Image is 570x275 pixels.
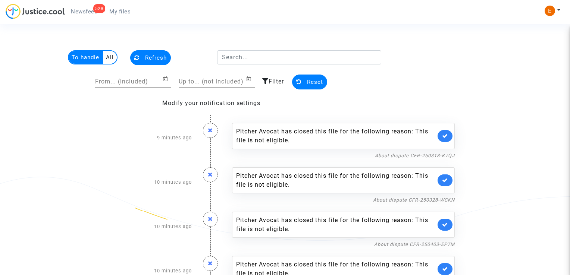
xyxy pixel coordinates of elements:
[65,6,103,17] a: 528Newsfeed
[110,204,197,249] div: 10 minutes ago
[246,75,255,83] button: Open calendar
[162,99,260,107] a: Modify your notification settings
[236,171,436,189] div: Pitcher Avocat has closed this file for the following reason: This file is not eligible.
[375,153,455,158] a: About dispute CFR-250318-K7QJ
[269,78,284,85] span: Filter
[292,75,327,89] button: Reset
[103,6,137,17] a: My files
[236,127,436,145] div: Pitcher Avocat has closed this file for the following reason: This file is not eligible.
[109,8,131,15] span: My files
[373,197,455,203] a: About dispute CFR-250328-WCKN
[6,4,65,19] img: jc-logo.svg
[145,54,167,61] span: Refresh
[93,4,106,13] div: 528
[103,51,117,64] multi-toggle-item: All
[374,241,455,247] a: About dispute CFR-250403-EP7M
[217,50,382,64] input: Search...
[545,6,555,16] img: ACg8ocIeiFvHKe4dA5oeRFd_CiCnuxWUEc1A2wYhRJE3TTWt=s96-c
[69,51,103,64] multi-toggle-item: To handle
[110,116,197,160] div: 9 minutes ago
[110,160,197,204] div: 10 minutes ago
[71,8,97,15] span: Newsfeed
[307,79,323,85] span: Reset
[130,50,171,65] button: Refresh
[236,216,436,234] div: Pitcher Avocat has closed this file for the following reason: This file is not eligible.
[162,75,171,83] button: Open calendar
